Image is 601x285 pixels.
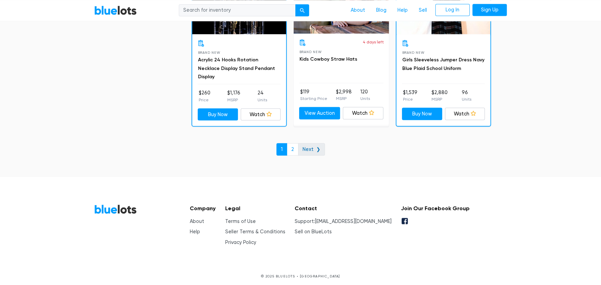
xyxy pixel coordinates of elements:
[431,89,447,102] li: $2,880
[435,4,470,16] a: Log In
[336,95,351,101] p: MSRP
[461,96,471,102] p: Units
[198,89,210,103] li: $260
[360,95,370,101] p: Units
[94,273,507,278] p: © 2025 BLUELOTS • [GEOGRAPHIC_DATA]
[315,218,391,224] a: [EMAIL_ADDRESS][DOMAIN_NAME]
[257,96,267,103] p: Units
[343,107,384,119] a: Watch
[190,205,216,211] h5: Company
[401,205,470,211] h5: Join Our Facebook Group
[295,228,332,234] a: Sell on BlueLots
[392,4,413,17] a: Help
[225,218,256,224] a: Terms of Use
[413,4,433,17] a: Sell
[345,4,371,17] a: About
[445,108,485,120] a: Watch
[402,57,484,71] a: Girls Sleeveless Jumper Dress Navy Blue Plaid School Uniform
[299,50,321,54] span: Brand New
[94,5,137,15] a: BlueLots
[257,89,267,103] li: 24
[198,96,210,103] p: Price
[403,96,417,102] p: Price
[402,108,442,120] a: Buy Now
[225,228,285,234] a: Seller Terms & Conditions
[190,218,204,224] a: About
[298,143,325,155] a: Next ❯
[198,108,238,121] a: Buy Now
[299,56,357,62] a: Kids Cowboy Straw Hats
[300,88,327,102] li: $119
[241,108,281,121] a: Watch
[461,89,471,102] li: 96
[402,51,424,54] span: Brand New
[472,4,507,16] a: Sign Up
[179,4,296,17] input: Search for inventory
[190,228,200,234] a: Help
[94,204,137,214] a: BlueLots
[198,51,220,54] span: Brand New
[225,239,256,245] a: Privacy Policy
[360,88,370,102] li: 120
[336,88,351,102] li: $2,998
[227,96,240,103] p: MSRP
[362,39,383,45] p: 4 days left
[431,96,447,102] p: MSRP
[295,217,391,225] li: Support:
[227,89,240,103] li: $1,176
[299,107,340,119] a: View Auction
[276,143,287,155] a: 1
[403,89,417,102] li: $1,539
[287,143,298,155] a: 2
[225,205,285,211] h5: Legal
[295,205,391,211] h5: Contact
[300,95,327,101] p: Starting Price
[198,57,275,79] a: Acrylic 24 Hooks Rotation Necklace Display Stand Pendant Display
[371,4,392,17] a: Blog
